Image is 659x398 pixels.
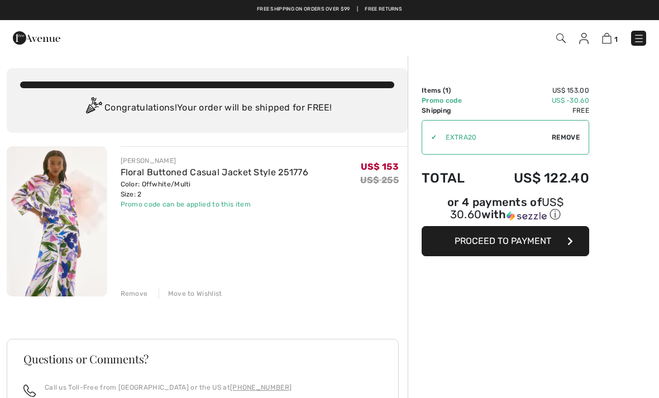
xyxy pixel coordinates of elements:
[614,35,618,44] span: 1
[361,161,399,172] span: US$ 153
[507,211,547,221] img: Sezzle
[360,175,399,185] s: US$ 255
[483,106,589,116] td: Free
[257,6,350,13] a: Free shipping on orders over $99
[422,159,483,197] td: Total
[455,236,551,246] span: Proceed to Payment
[556,33,566,43] img: Search
[121,179,309,199] div: Color: Offwhite/Multi Size: 2
[82,97,104,119] img: Congratulation2.svg
[121,199,309,209] div: Promo code can be applied to this item
[602,33,612,44] img: Shopping Bag
[230,383,292,391] a: [PHONE_NUMBER]
[13,27,60,49] img: 1ère Avenue
[357,6,358,13] span: |
[422,197,589,222] div: or 4 payments of with
[159,289,222,299] div: Move to Wishlist
[445,87,448,94] span: 1
[23,353,382,365] h3: Questions or Comments?
[121,289,148,299] div: Remove
[602,31,618,45] a: 1
[121,167,309,178] a: Floral Buttoned Casual Jacket Style 251776
[422,95,483,106] td: Promo code
[20,97,394,119] div: Congratulations! Your order will be shipped for FREE!
[483,95,589,106] td: US$ -30.60
[422,132,437,142] div: ✔
[7,146,107,296] img: Floral Buttoned Casual Jacket Style 251776
[23,385,36,397] img: call
[13,32,60,42] a: 1ère Avenue
[422,85,483,95] td: Items ( )
[633,33,644,44] img: Menu
[437,121,552,154] input: Promo code
[450,195,564,221] span: US$ 30.60
[121,156,309,166] div: [PERSON_NAME]
[579,33,589,44] img: My Info
[552,132,580,142] span: Remove
[483,85,589,95] td: US$ 153.00
[365,6,402,13] a: Free Returns
[422,226,589,256] button: Proceed to Payment
[422,106,483,116] td: Shipping
[45,382,292,392] p: Call us Toll-Free from [GEOGRAPHIC_DATA] or the US at
[483,159,589,197] td: US$ 122.40
[422,197,589,226] div: or 4 payments ofUS$ 30.60withSezzle Click to learn more about Sezzle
